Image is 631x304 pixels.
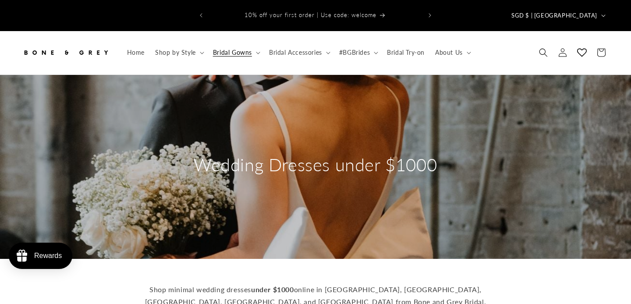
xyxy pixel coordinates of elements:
[34,252,62,260] div: Rewards
[506,7,609,24] button: SGD $ | [GEOGRAPHIC_DATA]
[213,49,252,57] span: Bridal Gowns
[251,285,294,293] strong: under $1000
[511,11,597,20] span: SGD $ | [GEOGRAPHIC_DATA]
[245,11,376,18] span: 10% off your first order | Use code: welcome
[19,40,113,66] a: Bone and Grey Bridal
[155,49,196,57] span: Shop by Style
[534,43,553,62] summary: Search
[208,43,264,62] summary: Bridal Gowns
[22,43,110,62] img: Bone and Grey Bridal
[334,43,382,62] summary: #BGBrides
[127,49,145,57] span: Home
[194,153,437,176] h2: Wedding Dresses under $1000
[339,49,370,57] span: #BGBrides
[430,43,475,62] summary: About Us
[150,43,208,62] summary: Shop by Style
[420,7,440,24] button: Next announcement
[269,49,322,57] span: Bridal Accessories
[435,49,463,57] span: About Us
[382,43,430,62] a: Bridal Try-on
[191,7,211,24] button: Previous announcement
[387,49,425,57] span: Bridal Try-on
[264,43,334,62] summary: Bridal Accessories
[122,43,150,62] a: Home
